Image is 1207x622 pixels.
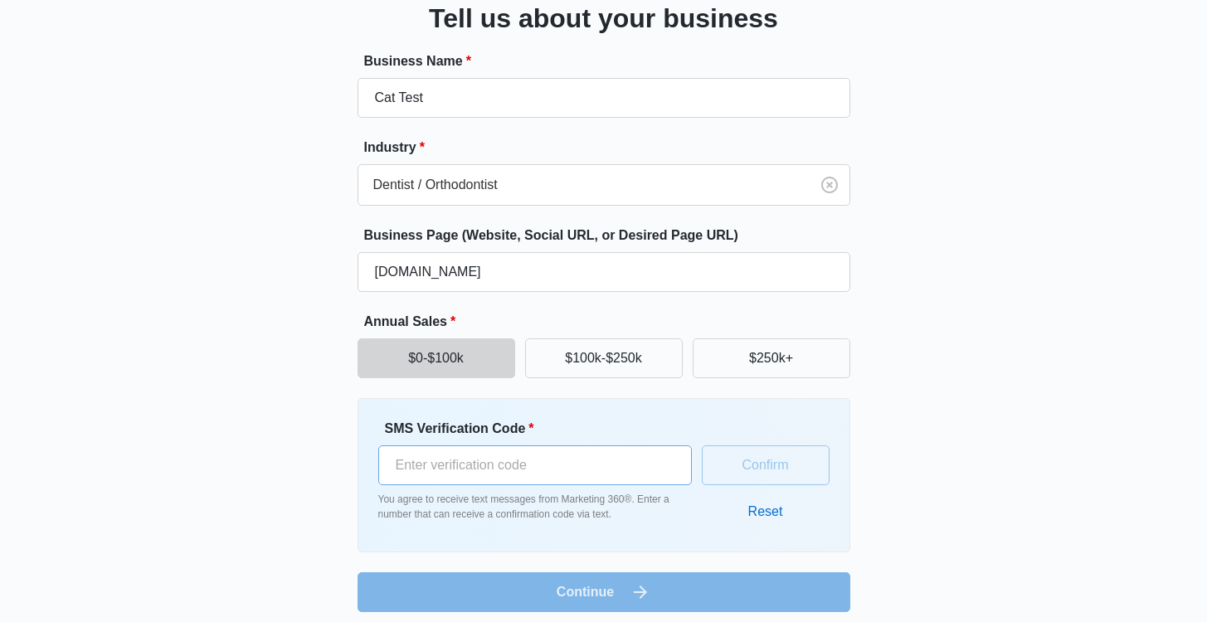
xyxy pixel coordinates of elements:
[364,51,857,71] label: Business Name
[358,338,515,378] button: $0-$100k
[358,78,850,118] input: e.g. Jane's Plumbing
[378,492,692,522] p: You agree to receive text messages from Marketing 360®. Enter a number that can receive a confirm...
[378,445,692,485] input: Enter verification code
[732,492,800,532] button: Reset
[364,312,857,332] label: Annual Sales
[364,226,857,245] label: Business Page (Website, Social URL, or Desired Page URL)
[693,338,850,378] button: $250k+
[525,338,683,378] button: $100k-$250k
[364,138,857,158] label: Industry
[385,419,698,439] label: SMS Verification Code
[816,172,843,198] button: Clear
[358,252,850,292] input: e.g. janesplumbing.com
